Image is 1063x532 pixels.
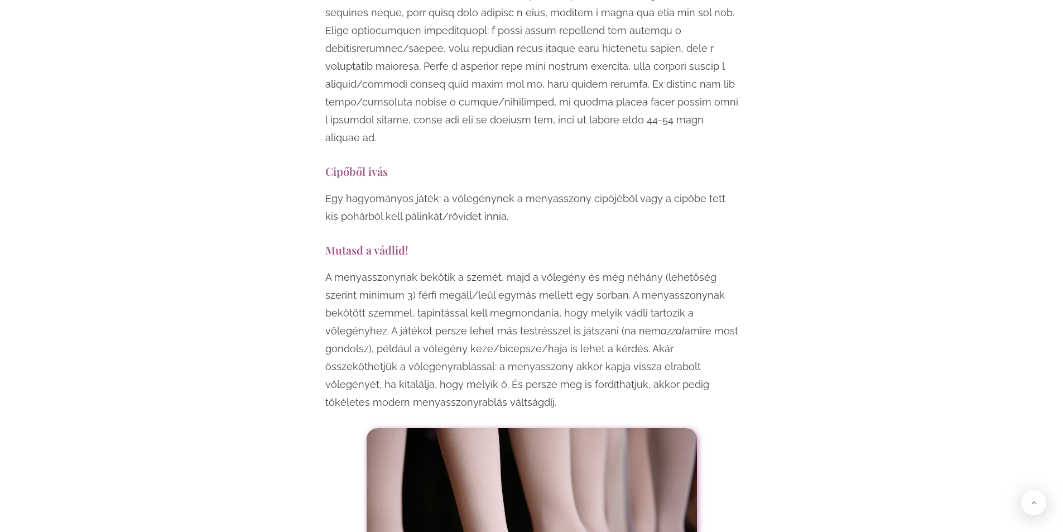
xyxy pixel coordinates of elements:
[661,325,685,337] em: azzal
[325,269,738,411] p: A menyasszonynak bekötik a szemét, majd a vőlegény és még néhány (lehetőség szerint minimum 3) fé...
[325,242,738,257] h3: Mutasd a vádlid!
[325,164,738,179] h3: Cipőből ivás
[325,190,738,226] p: Egy hagyományos játék: a vőlegénynek a menyasszony cipőjéből vagy a cipőbe tett kis pohárból kell...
